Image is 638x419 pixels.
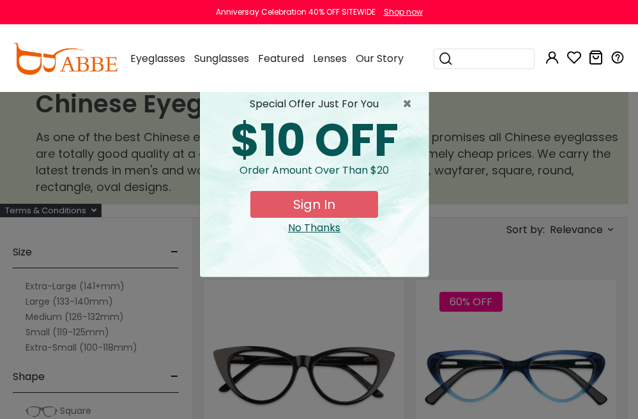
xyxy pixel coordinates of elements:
span: Sunglasses [194,51,249,66]
button: Close [402,96,418,112]
span: × [402,96,418,112]
span: Lenses [313,51,347,66]
div: Anniversay Celebration 40% OFF SITEWIDE [216,6,376,18]
span: Our Story [356,51,404,66]
div: Close [210,220,418,236]
div: Shop now [384,6,423,18]
a: Shop now [377,6,423,17]
span: Eyeglasses [130,51,185,66]
span: Featured [258,51,304,66]
img: abbeglasses.com [13,43,118,75]
div: special offer just for you [210,96,418,112]
div: Order amount over than $20 [210,163,418,191]
button: Sign In [250,191,378,218]
div: $10 OFF [210,118,418,163]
